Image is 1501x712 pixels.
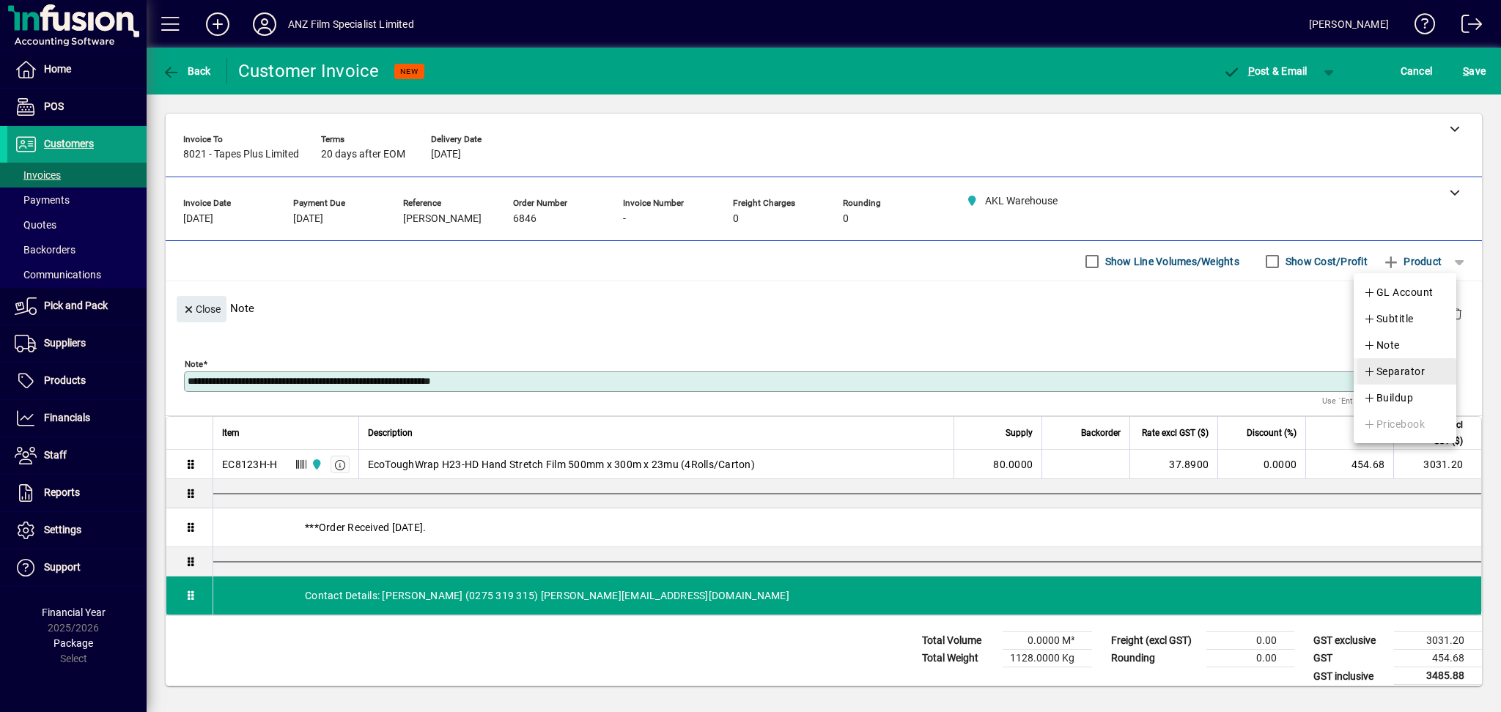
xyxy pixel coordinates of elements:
span: Pricebook [1363,415,1425,433]
span: Buildup [1363,389,1413,407]
span: GL Account [1363,283,1434,301]
span: Separator [1363,363,1425,380]
span: Subtitle [1363,310,1414,327]
button: GL Account [1354,279,1456,305]
span: Note [1363,336,1400,354]
button: Subtitle [1354,305,1456,332]
button: Note [1354,332,1456,358]
button: Buildup [1354,385,1456,411]
button: Separator [1354,358,1456,385]
button: Pricebook [1354,411,1456,437]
